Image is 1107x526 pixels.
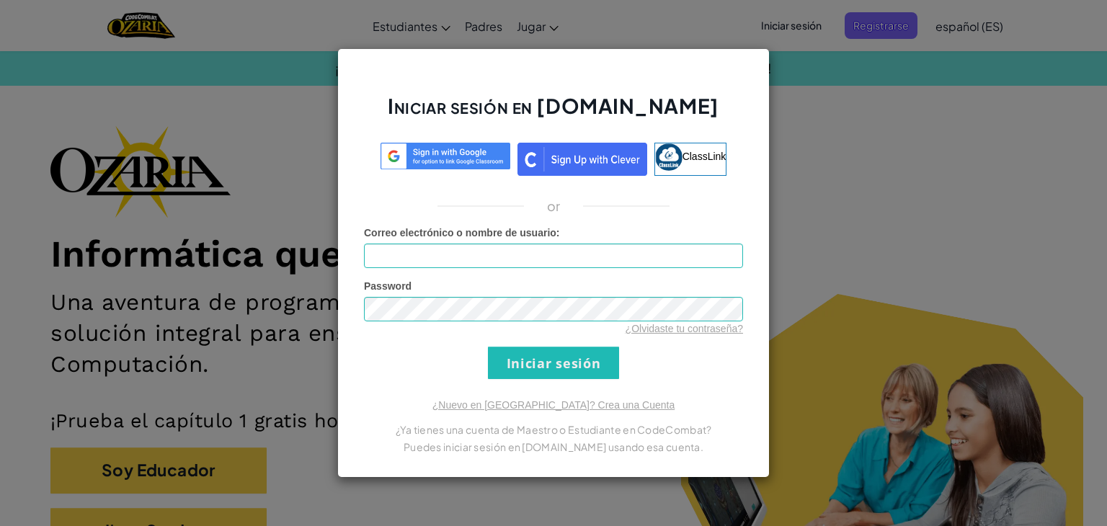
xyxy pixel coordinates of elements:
[547,197,561,215] p: or
[683,151,726,162] span: ClassLink
[364,226,560,240] label: :
[364,92,743,134] h2: Iniciar sesión en [DOMAIN_NAME]
[432,399,675,411] a: ¿Nuevo en [GEOGRAPHIC_DATA]? Crea una Cuenta
[517,143,647,176] img: clever_sso_button@2x.png
[381,143,510,169] img: log-in-google-sso.svg
[364,280,412,292] span: Password
[488,347,619,379] input: Iniciar sesión
[626,323,743,334] a: ¿Olvidaste tu contraseña?
[655,143,683,171] img: classlink-logo-small.png
[364,227,556,239] span: Correo electrónico o nombre de usuario
[364,421,743,438] p: ¿Ya tienes una cuenta de Maestro o Estudiante en CodeCombat?
[364,438,743,455] p: Puedes iniciar sesión en [DOMAIN_NAME] usando esa cuenta.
